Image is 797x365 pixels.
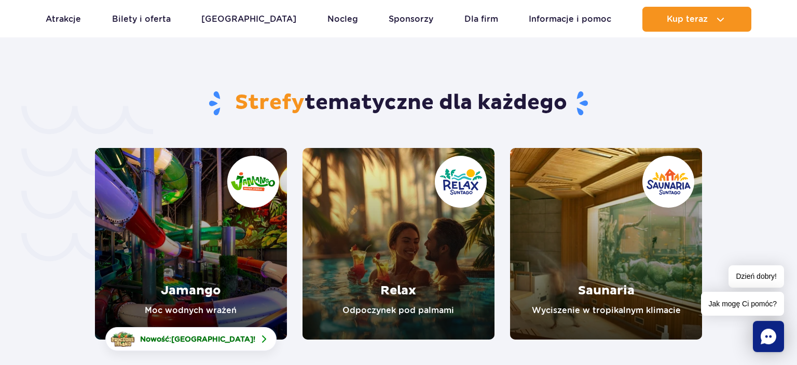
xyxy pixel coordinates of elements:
span: Strefy [235,90,305,116]
span: [GEOGRAPHIC_DATA] [171,335,253,343]
span: Kup teraz [667,15,708,24]
a: Saunaria [510,148,702,340]
div: Chat [753,321,784,352]
a: [GEOGRAPHIC_DATA] [201,7,296,32]
a: Dla firm [464,7,498,32]
h2: tematyczne dla każdego [95,90,703,117]
a: Informacje i pomoc [529,7,611,32]
a: Nowość:[GEOGRAPHIC_DATA]! [105,327,277,351]
a: Relax [303,148,494,340]
a: Atrakcje [46,7,81,32]
a: Nocleg [327,7,358,32]
span: Jak mogę Ci pomóc? [701,292,784,316]
button: Kup teraz [642,7,751,32]
a: Bilety i oferta [112,7,171,32]
a: Jamango [95,148,287,340]
span: Dzień dobry! [729,265,784,288]
span: Nowość: ! [140,334,255,344]
a: Sponsorzy [389,7,433,32]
